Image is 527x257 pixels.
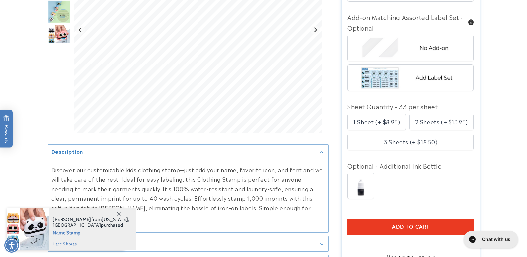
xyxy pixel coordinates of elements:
span: [US_STATE] [102,216,128,222]
div: 3 Sheets (+ $18.50) [347,134,474,150]
div: Sheet Quantity - 33 per sheet [347,101,474,112]
div: Go to slide 6 [48,24,71,47]
span: [GEOGRAPHIC_DATA] [53,222,101,228]
div: Accessibility Menu [4,238,19,253]
img: Ink Bottle [348,173,374,199]
span: from , purchased [53,217,129,228]
button: Add to cart [347,219,474,235]
span: Add to cart [392,224,430,230]
span: Rewards [3,115,10,143]
div: 2 Sheets (+ $13.95) [409,114,474,130]
p: Discover our customizable kids clothing stamp—just add your name, favorite icon, and font and we ... [51,165,325,222]
summary: Description [48,145,328,160]
h2: Description [51,148,83,155]
div: Optional - Additional Ink Bottle [347,160,474,171]
div: 1 Sheet (+ $8.95) [347,114,406,130]
span: Name Stamp [53,228,129,236]
div: Add-on Matching Assorted Label Set - Optional [347,12,474,33]
span: [PERSON_NAME] [53,216,91,222]
span: hace 5 horas [53,241,129,247]
button: Next slide [311,25,320,34]
iframe: Gorgias live chat messenger [461,228,520,250]
summary: Features [48,236,328,251]
img: No Add-on [359,35,462,61]
img: Add Label Set [359,65,462,91]
img: null [48,24,70,47]
button: Previous slide [76,25,85,34]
